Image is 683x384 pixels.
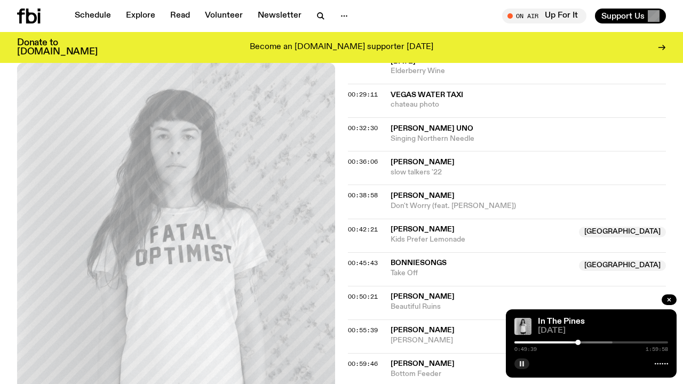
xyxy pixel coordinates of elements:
[391,335,666,346] span: [PERSON_NAME]
[120,9,162,23] a: Explore
[391,226,455,233] span: [PERSON_NAME]
[68,9,117,23] a: Schedule
[348,227,378,233] button: 00:42:21
[348,90,378,99] span: 00:29:11
[348,193,378,198] button: 00:38:58
[502,9,586,23] button: On AirUp For It
[348,294,378,300] button: 00:50:21
[348,124,378,132] span: 00:32:30
[17,38,98,57] h3: Donate to [DOMAIN_NAME]
[198,9,249,23] a: Volunteer
[348,225,378,234] span: 00:42:21
[391,125,473,132] span: [PERSON_NAME] Uno
[391,192,455,199] span: [PERSON_NAME]
[391,158,455,166] span: [PERSON_NAME]
[348,159,378,165] button: 00:36:06
[391,360,455,367] span: [PERSON_NAME]
[391,100,666,110] span: chateau photo
[579,227,666,237] span: [GEOGRAPHIC_DATA]
[391,326,455,334] span: [PERSON_NAME]
[348,125,378,131] button: 00:32:30
[251,9,308,23] a: Newsletter
[579,260,666,271] span: [GEOGRAPHIC_DATA]
[391,58,416,65] span: [DATE]
[348,292,378,301] span: 00:50:21
[391,66,666,76] span: Elderberry Wine
[646,347,668,352] span: 1:59:58
[601,11,645,21] span: Support Us
[391,268,573,278] span: Take Off
[250,43,433,52] p: Become an [DOMAIN_NAME] supporter [DATE]
[348,58,378,64] button: 00:25:41
[391,302,666,312] span: Beautiful Ruins
[391,235,573,245] span: Kids Prefer Lemonade
[348,361,378,367] button: 00:59:46
[391,369,666,379] span: Bottom Feeder
[348,92,378,98] button: 00:29:11
[348,327,378,333] button: 00:55:39
[348,359,378,368] span: 00:59:46
[595,9,666,23] button: Support Us
[348,259,378,267] span: 00:45:43
[538,317,585,326] a: In The Pines
[391,167,666,178] span: slow talkers '22
[348,191,378,199] span: 00:38:58
[391,259,447,267] span: Bonniesongs
[514,347,537,352] span: 0:49:39
[391,134,666,144] span: Singing Northern Needle
[348,157,378,166] span: 00:36:06
[348,326,378,334] span: 00:55:39
[164,9,196,23] a: Read
[391,201,666,211] span: Don't Worry (feat. [PERSON_NAME])
[391,293,455,300] span: [PERSON_NAME]
[538,327,668,335] span: [DATE]
[348,260,378,266] button: 00:45:43
[391,91,463,99] span: vegas water taxi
